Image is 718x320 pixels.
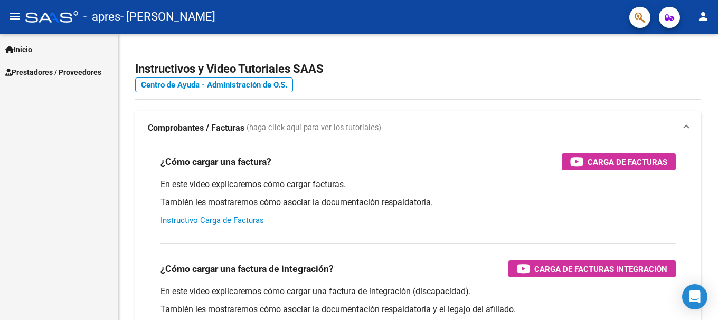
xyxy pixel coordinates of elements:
mat-expansion-panel-header: Comprobantes / Facturas (haga click aquí para ver los tutoriales) [135,111,701,145]
h2: Instructivos y Video Tutoriales SAAS [135,59,701,79]
span: - apres [83,5,120,28]
div: Open Intercom Messenger [682,284,707,309]
a: Instructivo Carga de Facturas [160,216,264,225]
span: Carga de Facturas [588,156,667,169]
span: Prestadores / Proveedores [5,66,101,78]
mat-icon: menu [8,10,21,23]
mat-icon: person [697,10,710,23]
span: Carga de Facturas Integración [534,263,667,276]
h3: ¿Cómo cargar una factura de integración? [160,261,334,276]
a: Centro de Ayuda - Administración de O.S. [135,77,293,92]
p: También les mostraremos cómo asociar la documentación respaldatoria y el legajo del afiliado. [160,304,676,315]
p: En este video explicaremos cómo cargar facturas. [160,179,676,190]
h3: ¿Cómo cargar una factura? [160,154,271,169]
span: - [PERSON_NAME] [120,5,215,28]
p: En este video explicaremos cómo cargar una factura de integración (discapacidad). [160,286,676,297]
span: (haga click aquí para ver los tutoriales) [247,122,381,134]
button: Carga de Facturas Integración [508,260,676,277]
strong: Comprobantes / Facturas [148,122,244,134]
button: Carga de Facturas [562,153,676,170]
p: También les mostraremos cómo asociar la documentación respaldatoria. [160,197,676,208]
span: Inicio [5,44,32,55]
